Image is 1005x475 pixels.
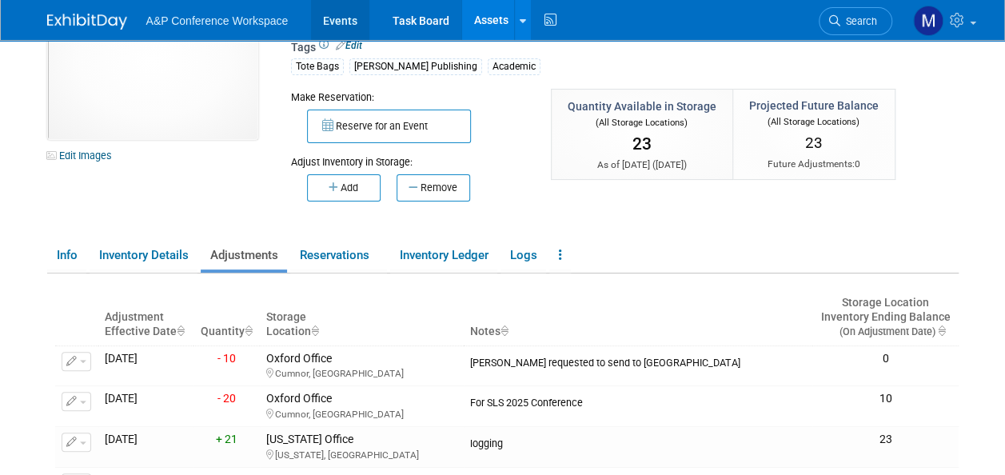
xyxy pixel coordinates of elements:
[488,58,540,75] div: Academic
[307,110,471,143] button: Reserve for an Event
[291,89,527,105] div: Make Reservation:
[217,352,236,365] span: - 10
[812,289,958,345] th: Storage LocationInventory Ending Balance (On Adjustment Date) : activate to sort column ascending
[266,392,457,421] div: Oxford Office
[840,15,877,27] span: Search
[819,392,951,406] div: 10
[805,134,823,152] span: 23
[217,392,236,405] span: - 20
[470,433,806,450] div: logging
[290,241,387,269] a: Reservations
[819,352,951,366] div: 0
[291,58,344,75] div: Tote Bags
[464,289,812,345] th: Notes : activate to sort column ascending
[98,427,193,468] td: [DATE]
[656,159,684,170] span: [DATE]
[266,365,457,380] div: Cumnor, [GEOGRAPHIC_DATA]
[216,433,237,445] span: + 21
[470,392,806,409] div: For SLS 2025 Conference
[336,40,362,51] a: Edit
[913,6,943,36] img: Matt Hambridge
[266,406,457,421] div: Cumnor, [GEOGRAPHIC_DATA]
[501,241,546,269] a: Logs
[291,143,527,170] div: Adjust Inventory in Storage:
[632,134,652,154] span: 23
[98,345,193,386] td: [DATE]
[819,433,951,447] div: 23
[47,14,127,30] img: ExhibitDay
[201,241,287,269] a: Adjustments
[397,174,470,202] button: Remove
[47,146,118,166] a: Edit Images
[291,39,891,86] div: Tags
[568,98,716,114] div: Quantity Available in Storage
[568,158,716,172] div: As of [DATE] ( )
[307,174,381,202] button: Add
[390,241,497,269] a: Inventory Ledger
[266,447,457,461] div: [US_STATE], [GEOGRAPHIC_DATA]
[825,325,935,337] span: (On Adjustment Date)
[349,58,482,75] div: [PERSON_NAME] Publishing
[90,241,197,269] a: Inventory Details
[749,158,879,171] div: Future Adjustments:
[568,114,716,130] div: (All Storage Locations)
[749,114,879,129] div: (All Storage Locations)
[470,352,806,369] div: [PERSON_NAME] requested to send to [GEOGRAPHIC_DATA]
[146,14,289,27] span: A&P Conference Workspace
[819,7,892,35] a: Search
[47,241,86,269] a: Info
[266,433,457,461] div: [US_STATE] Office
[266,352,457,381] div: Oxford Office
[98,386,193,427] td: [DATE]
[193,289,260,345] th: Quantity : activate to sort column ascending
[260,289,464,345] th: Storage Location : activate to sort column ascending
[98,289,193,345] th: Adjustment Effective Date : activate to sort column ascending
[749,98,879,114] div: Projected Future Balance
[855,158,860,170] span: 0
